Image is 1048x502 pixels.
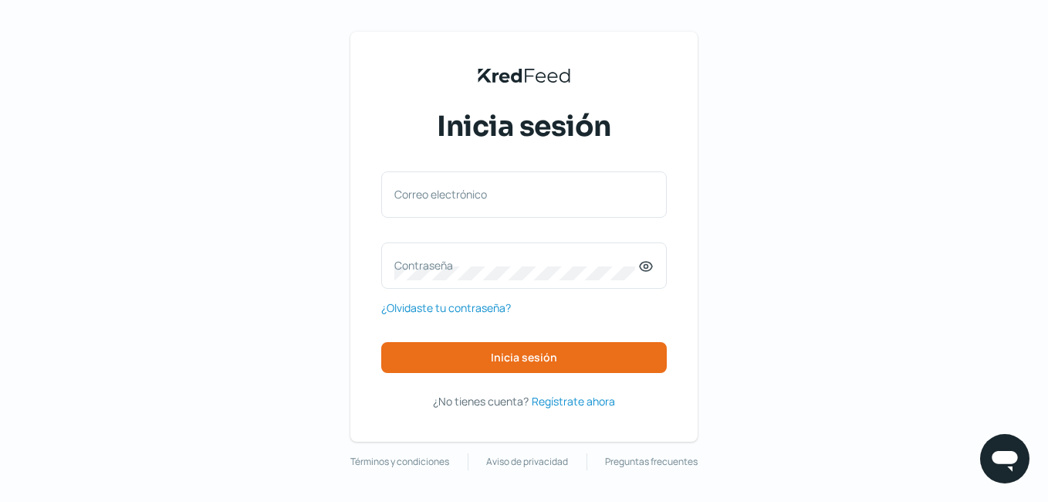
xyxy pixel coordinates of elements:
span: Inicia sesión [491,352,557,363]
img: chatIcon [989,443,1020,474]
span: ¿No tienes cuenta? [433,394,529,409]
button: Inicia sesión [381,342,667,373]
a: Preguntas frecuentes [605,453,698,470]
a: Regístrate ahora [532,392,615,411]
a: Aviso de privacidad [486,453,568,470]
a: ¿Olvidaste tu contraseña? [381,298,511,317]
span: Inicia sesión [437,107,611,146]
label: Correo electrónico [394,187,638,202]
a: Términos y condiciones [350,453,449,470]
label: Contraseña [394,258,638,273]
